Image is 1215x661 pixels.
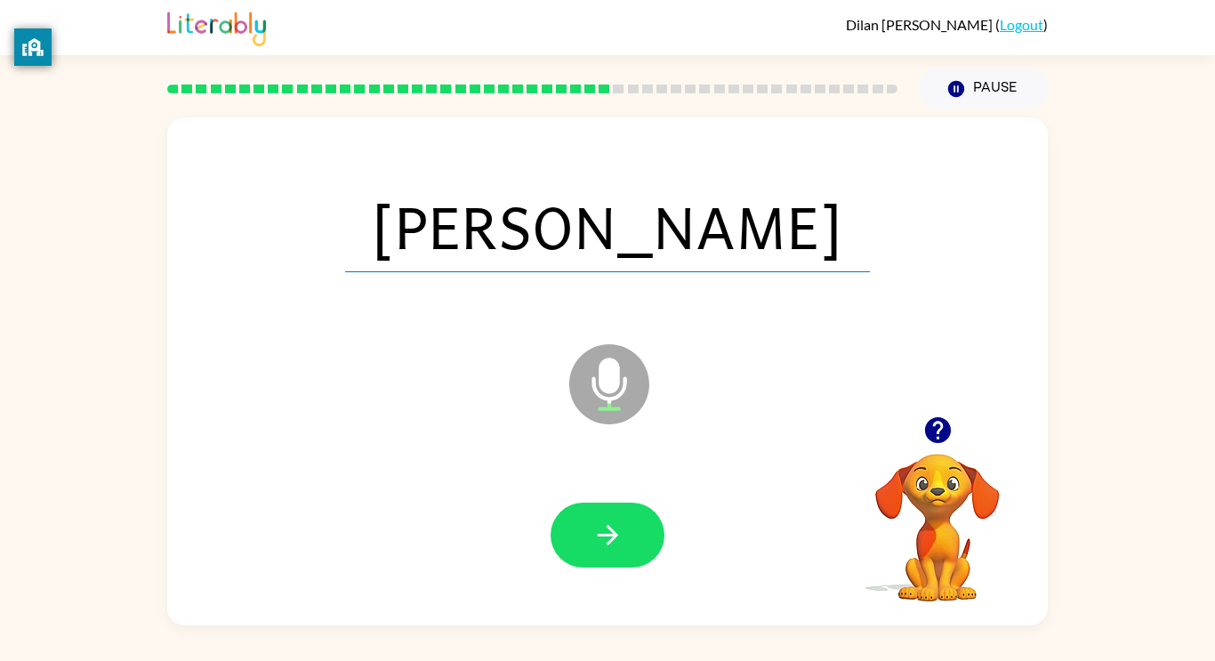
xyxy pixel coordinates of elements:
a: Logout [1000,16,1043,33]
span: [PERSON_NAME] [345,180,870,272]
img: Literably [167,7,266,46]
video: Your browser must support playing .mp4 files to use Literably. Please try using another browser. [849,426,1026,604]
button: privacy banner [14,28,52,66]
span: Dilan [PERSON_NAME] [846,16,995,33]
div: ( ) [846,16,1048,33]
button: Pause [919,69,1048,109]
